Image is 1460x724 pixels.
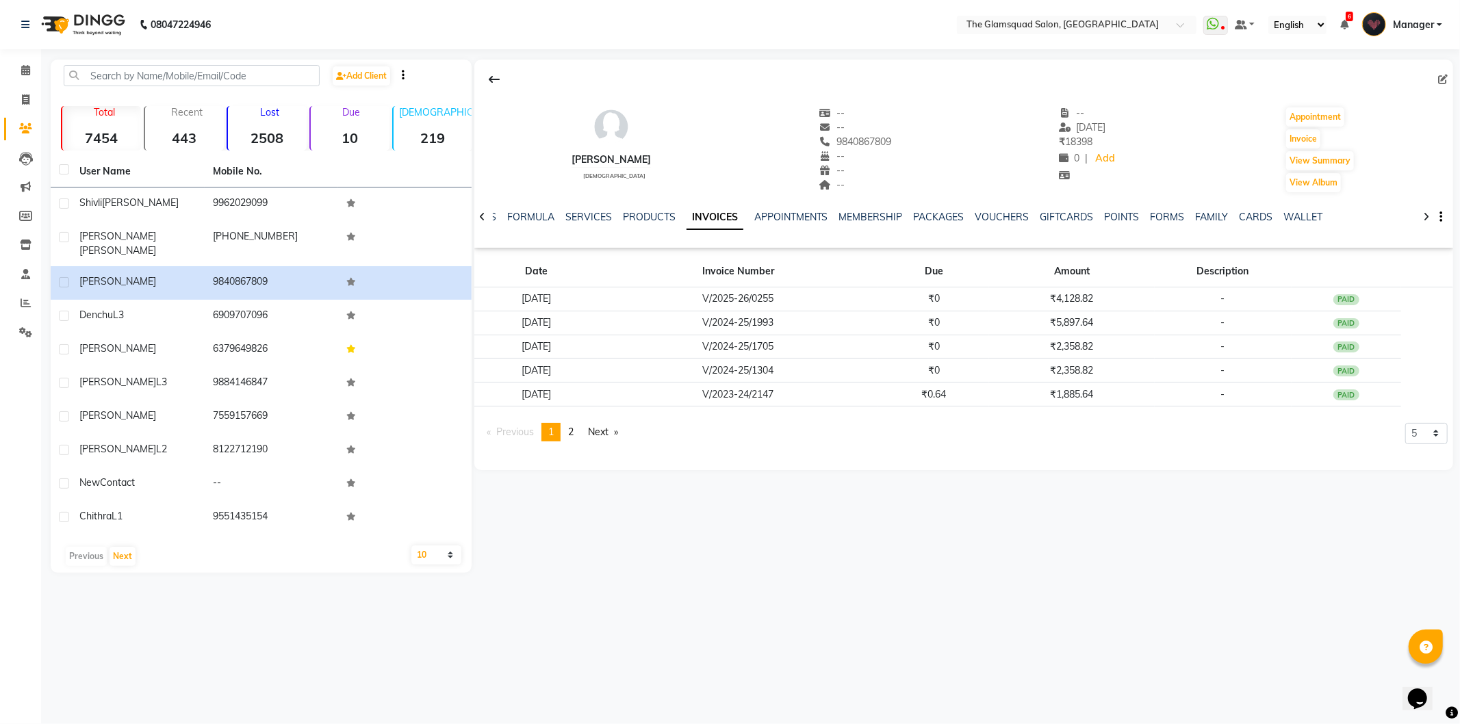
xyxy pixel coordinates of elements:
span: L3 [113,309,124,321]
img: logo [35,5,129,44]
span: -- [819,150,845,162]
a: APPOINTMENTS [754,211,828,223]
td: [DATE] [474,311,598,335]
td: 9840867809 [205,266,338,300]
span: - [1221,340,1225,352]
td: [DATE] [474,287,598,311]
button: Appointment [1286,107,1344,127]
td: ₹0 [878,311,989,335]
a: 6 [1340,18,1348,31]
a: WALLET [1284,211,1323,223]
p: Total [68,106,141,118]
td: 6909707096 [205,300,338,333]
td: 9884146847 [205,367,338,400]
td: 9962029099 [205,188,338,221]
span: Shivli [79,196,102,209]
img: avatar [591,106,632,147]
td: ₹0.64 [878,383,989,406]
span: | [1085,151,1088,166]
strong: 443 [145,129,224,146]
span: - [1221,364,1225,376]
strong: 219 [394,129,472,146]
td: ₹0 [878,359,989,383]
span: 6 [1346,12,1353,21]
strong: 10 [311,129,389,146]
span: New [79,476,100,489]
td: V/2024-25/1993 [598,311,879,335]
span: L3 [156,376,167,388]
td: [DATE] [474,383,598,406]
td: ₹2,358.82 [989,359,1154,383]
button: View Summary [1286,151,1354,170]
td: -- [205,467,338,501]
td: ₹4,128.82 [989,287,1154,311]
button: Invoice [1286,129,1320,148]
span: [PERSON_NAME] [79,443,156,455]
a: GIFTCARDS [1040,211,1094,223]
span: 1 [548,426,554,438]
a: INVOICES [687,205,743,230]
span: [DEMOGRAPHIC_DATA] [583,172,645,179]
span: -- [819,179,845,191]
a: FAMILY [1196,211,1229,223]
td: ₹0 [878,287,989,311]
strong: 2508 [228,129,307,146]
div: PAID [1333,318,1359,329]
span: [PERSON_NAME] [79,244,156,257]
a: POINTS [1105,211,1140,223]
iframe: chat widget [1403,669,1446,710]
a: MEMBERSHIP [839,211,903,223]
span: Contact [100,476,135,489]
th: User Name [71,156,205,188]
span: - [1221,316,1225,328]
a: CARDS [1240,211,1273,223]
span: - [1221,292,1225,305]
div: PAID [1333,389,1359,400]
p: Lost [233,106,307,118]
td: [PHONE_NUMBER] [205,221,338,266]
a: FORMS [1151,211,1185,223]
img: Manager [1362,12,1386,36]
td: ₹5,897.64 [989,311,1154,335]
p: Due [313,106,389,118]
div: PAID [1333,294,1359,305]
span: -- [819,107,845,119]
a: Add Client [333,66,390,86]
td: ₹1,885.64 [989,383,1154,406]
td: V/2025-26/0255 [598,287,879,311]
td: ₹2,358.82 [989,335,1154,359]
span: [PERSON_NAME] [79,409,156,422]
span: [PERSON_NAME] [79,376,156,388]
td: 9551435154 [205,501,338,534]
p: [DEMOGRAPHIC_DATA] [399,106,472,118]
a: Next [581,423,625,441]
span: [DATE] [1059,121,1106,133]
span: -- [1059,107,1085,119]
td: 6379649826 [205,333,338,367]
td: [DATE] [474,359,598,383]
span: L2 [156,443,167,455]
span: [PERSON_NAME] [79,230,156,242]
td: [DATE] [474,335,598,359]
th: Mobile No. [205,156,338,188]
td: V/2023-24/2147 [598,383,879,406]
td: 7559157669 [205,400,338,434]
div: [PERSON_NAME] [572,153,651,167]
th: Description [1155,256,1292,287]
span: -- [819,164,845,177]
th: Invoice Number [598,256,879,287]
span: [PERSON_NAME] [79,275,156,287]
th: Date [474,256,598,287]
td: V/2024-25/1705 [598,335,879,359]
span: Previous [496,426,534,438]
span: Chithra [79,510,112,522]
th: Due [878,256,989,287]
button: View Album [1286,173,1341,192]
th: Amount [989,256,1154,287]
a: PRODUCTS [623,211,676,223]
a: FORMULA [507,211,554,223]
nav: Pagination [480,423,626,441]
a: VOUCHERS [975,211,1029,223]
span: 9840867809 [819,135,891,148]
div: PAID [1333,341,1359,352]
